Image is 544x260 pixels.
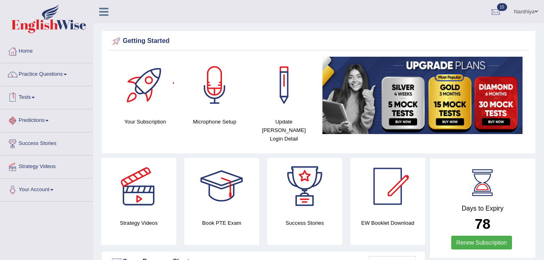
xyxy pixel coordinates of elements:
a: Success Stories [0,132,93,153]
h4: Book PTE Exam [184,219,259,227]
a: Strategy Videos [0,156,93,176]
h4: Microphone Setup [184,117,245,126]
a: Renew Subscription [451,236,512,249]
a: Practice Questions [0,63,93,83]
a: Predictions [0,109,93,130]
h4: Days to Expiry [439,205,527,212]
a: Tests [0,86,93,107]
h4: Strategy Videos [101,219,176,227]
b: 78 [475,216,491,232]
a: Your Account [0,179,93,199]
img: small5.jpg [322,57,523,134]
a: Home [0,40,93,60]
h4: EW Booklet Download [350,219,425,227]
div: Getting Started [111,35,527,47]
h4: Update [PERSON_NAME] Login Detail [253,117,314,143]
h4: Success Stories [267,219,342,227]
h4: Your Subscription [115,117,176,126]
span: 15 [497,3,507,11]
